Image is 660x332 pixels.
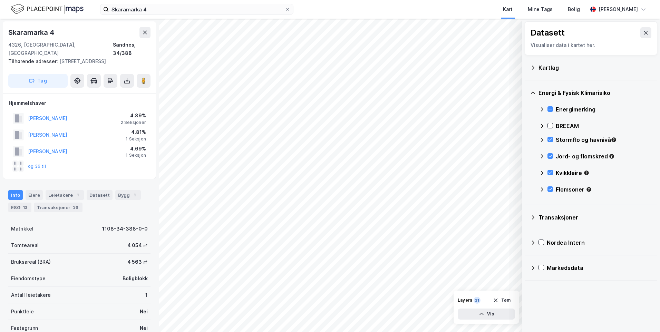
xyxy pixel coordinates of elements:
div: Kvikkleire [556,169,652,177]
div: 1 Seksjon [126,136,146,142]
div: 4326, [GEOGRAPHIC_DATA], [GEOGRAPHIC_DATA] [8,41,113,57]
div: 1 [131,192,138,198]
div: 31 [474,297,481,304]
div: 1108-34-388-0-0 [102,225,148,233]
div: Markedsdata [547,264,652,272]
div: Kart [503,5,513,13]
div: Tooltip anchor [611,137,617,143]
div: Tomteareal [11,241,39,250]
div: Transaksjoner [538,213,652,222]
div: Transaksjoner [34,203,82,212]
div: Skaramarka 4 [8,27,56,38]
input: Søk på adresse, matrikkel, gårdeiere, leietakere eller personer [109,4,285,14]
div: Layers [458,297,472,303]
div: Bygg [115,190,141,200]
div: [PERSON_NAME] [599,5,638,13]
button: Tag [8,74,68,88]
div: 36 [72,204,80,211]
div: Stormflo og havnivå [556,136,652,144]
div: Hjemmelshaver [9,99,150,107]
div: Kartlag [538,64,652,72]
div: Eiere [26,190,43,200]
div: 4 563 ㎡ [127,258,148,266]
div: Nei [140,307,148,316]
iframe: Chat Widget [625,299,660,332]
div: 2 Seksjoner [121,120,146,125]
div: 4.69% [126,145,146,153]
div: 4.81% [126,128,146,136]
div: Datasett [531,27,565,38]
div: Tooltip anchor [583,170,590,176]
div: Antall leietakere [11,291,51,299]
div: Visualiser data i kartet her. [531,41,651,49]
div: 1 Seksjon [126,153,146,158]
span: Tilhørende adresser: [8,58,59,64]
button: Vis [458,309,515,320]
div: [STREET_ADDRESS] [8,57,145,66]
div: Matrikkel [11,225,33,233]
div: 1 [145,291,148,299]
div: 4.89% [121,111,146,120]
div: Sandnes, 34/388 [113,41,151,57]
div: Nordea Intern [547,238,652,247]
div: Tooltip anchor [586,186,592,193]
div: Mine Tags [528,5,553,13]
div: ESG [8,203,31,212]
div: Punktleie [11,307,34,316]
div: BREEAM [556,122,652,130]
div: Energimerking [556,105,652,114]
div: Leietakere [46,190,84,200]
div: Flomsoner [556,185,652,194]
div: Bolig [568,5,580,13]
button: Tøm [488,295,515,306]
div: Eiendomstype [11,274,46,283]
div: Bruksareal (BRA) [11,258,51,266]
div: Datasett [87,190,113,200]
div: Jord- og flomskred [556,152,652,160]
div: Boligblokk [123,274,148,283]
div: 4 054 ㎡ [127,241,148,250]
div: Energi & Fysisk Klimarisiko [538,89,652,97]
div: 13 [22,204,29,211]
div: Tooltip anchor [609,153,615,159]
div: Info [8,190,23,200]
div: 1 [74,192,81,198]
img: logo.f888ab2527a4732fd821a326f86c7f29.svg [11,3,84,15]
